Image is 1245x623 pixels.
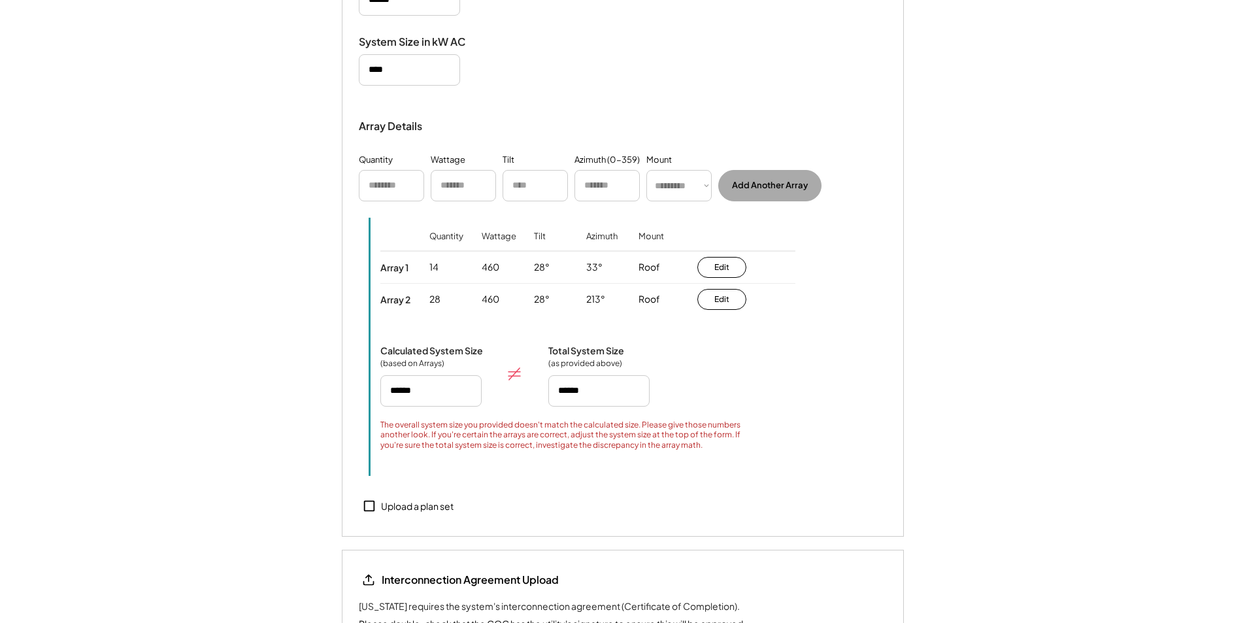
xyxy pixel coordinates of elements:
div: The overall system size you provided doesn't match the calculated size. Please give those numbers... [380,420,756,450]
div: Quantity [429,231,463,260]
div: (as provided above) [548,358,622,369]
div: Wattage [482,231,516,260]
div: Wattage [431,154,465,167]
div: Mount [639,231,664,260]
button: Edit [697,257,746,278]
button: Edit [697,289,746,310]
div: Total System Size [548,345,624,356]
div: Roof [639,293,660,306]
button: Add Another Array [718,170,822,201]
div: Tilt [534,231,546,260]
div: Calculated System Size [380,345,483,356]
div: System Size in kW AC [359,35,490,49]
div: (based on Arrays) [380,358,446,369]
div: [US_STATE] requires the system's interconnection agreement (Certificate of Completion). [359,599,740,613]
div: 33° [586,261,603,274]
div: 28 [429,293,440,306]
div: Azimuth [586,231,618,260]
div: 213° [586,293,605,306]
div: Array Details [359,118,424,134]
div: Upload a plan set [381,500,454,513]
div: 460 [482,293,499,306]
div: Tilt [503,154,514,167]
div: Mount [646,154,672,167]
div: 28° [534,261,550,274]
div: Roof [639,261,660,274]
div: Array 2 [380,294,410,305]
div: Quantity [359,154,393,167]
div: 14 [429,261,439,274]
div: 460 [482,261,499,274]
div: Interconnection Agreement Upload [382,573,559,587]
div: Array 1 [380,261,408,273]
div: 28° [534,293,550,306]
div: Azimuth (0-359) [574,154,640,167]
